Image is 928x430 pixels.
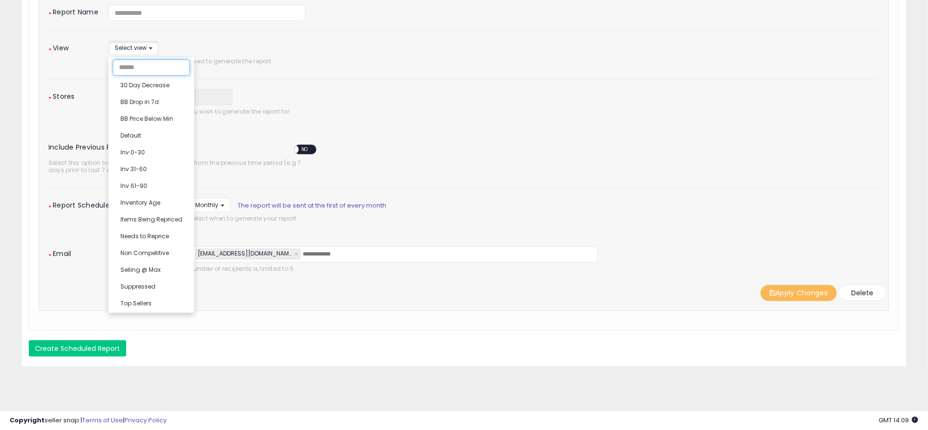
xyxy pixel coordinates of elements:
span: Needs to Reprice [120,232,169,240]
span: Inventory Age [120,198,160,207]
span: Non Competitive [120,249,169,257]
button: Select view [108,41,159,55]
span: BB Drop in 7d [120,98,159,106]
label: Report Name [41,5,101,15]
span: [EMAIL_ADDRESS][DOMAIN_NAME] [196,249,292,257]
span: Monthly [196,201,219,209]
label: View [41,41,101,51]
span: Default [120,131,141,139]
button: Create Scheduled Report [29,340,126,357]
span: Select view [115,44,147,52]
span: NO [299,145,312,153]
span: Top Sellers [120,299,152,307]
a: Privacy Policy [124,416,167,425]
button: Delete [839,285,887,301]
span: The report will be sent at the first of every month [231,198,806,210]
a: × [295,249,300,259]
span: ★ [48,253,51,257]
label: Stores [41,89,101,99]
button: Apply Changes [761,285,837,302]
span: Select one or more stores you wish to generate the report for [108,108,510,115]
span: Inv 0-30 [120,148,145,156]
span: BB Price Below Min [120,115,173,123]
span: Selling @ Max [120,266,161,274]
span: ★ [48,204,51,209]
label: Include Previous Period [48,140,325,157]
label: Report Schedule [41,198,182,208]
span: Select the View that will be used to generate the report [108,58,587,65]
span: Number of recipients is limited to 5 [190,265,598,272]
span: Select this option to include columns with data from the previous time period (e.g 7 days prior t... [48,159,316,174]
span: ★ [48,47,51,51]
span: 2025-09-7 14:09 GMT [879,416,918,425]
span: ★ [48,11,51,15]
span: Inv 31-60 [120,165,147,173]
span: 30 Day Decrease [120,81,169,89]
span: Inv 61-90 [120,182,147,190]
button: Monthly [190,198,231,212]
a: Terms of Use [82,416,123,425]
div: seller snap | | [10,416,167,425]
span: ★ [48,95,51,100]
span: Select when to generate your report [190,215,880,222]
span: Items Being Repriced [120,215,182,223]
span: Suppressed [120,282,155,291]
strong: Copyright [10,416,45,425]
label: Email [41,246,182,256]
